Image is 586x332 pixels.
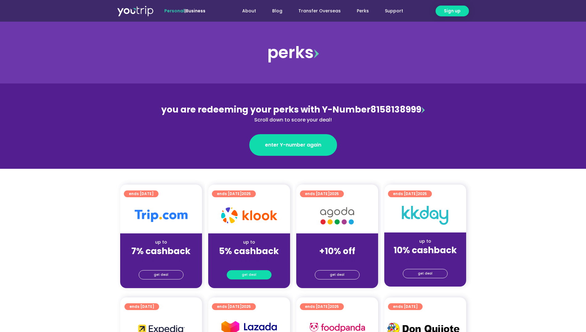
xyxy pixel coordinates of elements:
a: ends [DATE] [388,303,423,310]
span: Personal [164,8,184,14]
span: ends [DATE] [393,303,418,310]
span: 2025 [418,191,427,196]
span: ends [DATE] [305,190,339,197]
span: ends [DATE] [217,303,251,310]
div: Scroll down to score your deal! [159,116,427,124]
a: ends [DATE]2025 [300,303,344,310]
strong: 10% cashback [394,244,457,256]
a: ends [DATE]2025 [300,190,344,197]
a: get deal [227,270,272,279]
a: Sign up [436,6,469,16]
div: up to [213,239,285,245]
div: (for stays only) [301,257,373,263]
a: enter Y-number again [249,134,337,156]
a: get deal [403,269,448,278]
strong: +10% off [319,245,355,257]
span: 2025 [330,191,339,196]
a: Business [186,8,205,14]
a: Transfer Overseas [290,5,349,17]
span: ends [DATE] [393,190,427,197]
div: 8158138999 [159,103,427,124]
div: (for stays only) [213,257,285,263]
span: get deal [330,270,344,279]
a: get deal [139,270,183,279]
div: (for stays only) [125,257,197,263]
a: get deal [315,270,360,279]
span: ends [DATE] [129,303,154,310]
strong: 5% cashback [219,245,279,257]
a: ends [DATE]2025 [212,303,256,310]
a: Support [377,5,411,17]
div: (for stays only) [389,256,461,262]
a: About [234,5,264,17]
span: | [164,8,205,14]
span: up to [331,239,343,245]
a: Blog [264,5,290,17]
div: up to [389,238,461,245]
span: 2025 [242,304,251,309]
span: 2025 [330,304,339,309]
a: ends [DATE] [124,190,158,197]
span: 2025 [242,191,251,196]
span: ends [DATE] [305,303,339,310]
a: ends [DATE] [124,303,159,310]
span: Sign up [444,8,461,14]
span: get deal [418,269,432,278]
a: Perks [349,5,377,17]
a: ends [DATE]2025 [212,190,256,197]
span: enter Y-number again [265,141,321,149]
a: ends [DATE]2025 [388,190,432,197]
span: ends [DATE] [217,190,251,197]
span: ends [DATE] [129,190,154,197]
nav: Menu [222,5,411,17]
span: get deal [242,270,256,279]
span: you are redeeming your perks with Y-Number [161,104,370,116]
div: up to [125,239,197,245]
span: get deal [154,270,168,279]
strong: 7% cashback [131,245,191,257]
